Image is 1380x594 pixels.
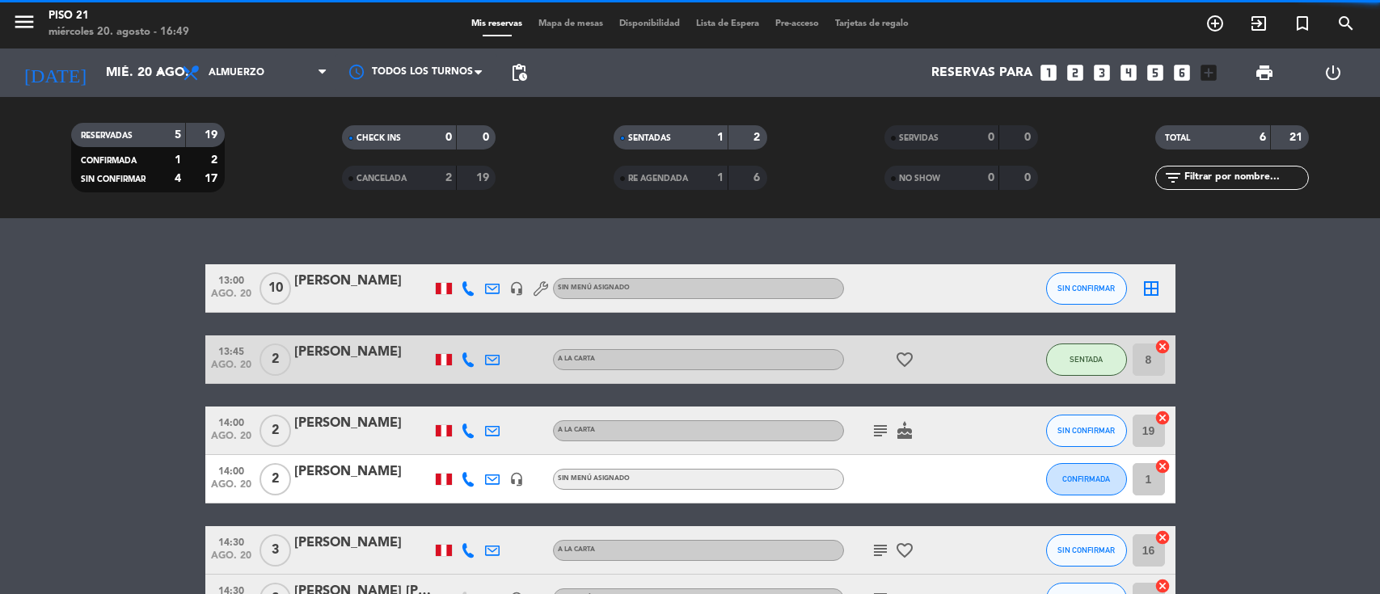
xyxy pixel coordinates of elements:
[209,67,264,78] span: Almuerzo
[1299,48,1368,97] div: LOG OUT
[294,413,432,434] div: [PERSON_NAME]
[899,175,940,183] span: NO SHOW
[211,461,251,479] span: 14:00
[12,55,98,91] i: [DATE]
[211,532,251,550] span: 14:30
[211,550,251,569] span: ago. 20
[1046,272,1127,305] button: SIN CONFIRMAR
[530,19,611,28] span: Mapa de mesas
[1091,62,1112,83] i: looks_3
[1062,474,1110,483] span: CONFIRMADA
[49,24,189,40] div: miércoles 20. agosto - 16:49
[1154,578,1171,594] i: cancel
[628,134,671,142] span: SENTADAS
[717,132,724,143] strong: 1
[509,281,524,296] i: headset_mic
[827,19,917,28] span: Tarjetas de regalo
[509,472,524,487] i: headset_mic
[931,65,1032,81] span: Reservas para
[1249,14,1268,33] i: exit_to_app
[1255,63,1274,82] span: print
[895,541,914,560] i: favorite_border
[483,132,492,143] strong: 0
[445,172,452,183] strong: 2
[1046,343,1127,376] button: SENTADA
[294,271,432,292] div: [PERSON_NAME]
[463,19,530,28] span: Mis reservas
[260,534,291,567] span: 3
[1024,172,1034,183] strong: 0
[211,479,251,498] span: ago. 20
[558,356,595,362] span: A la Carta
[1293,14,1312,33] i: turned_in_not
[1183,169,1308,187] input: Filtrar por nombre...
[1163,168,1183,187] i: filter_list
[205,129,221,141] strong: 19
[12,10,36,40] button: menu
[1024,132,1034,143] strong: 0
[1065,62,1086,83] i: looks_two
[175,129,181,141] strong: 5
[1070,355,1103,364] span: SENTADA
[1046,534,1127,567] button: SIN CONFIRMAR
[211,431,251,449] span: ago. 20
[1057,426,1115,435] span: SIN CONFIRMAR
[1118,62,1139,83] i: looks_4
[1057,546,1115,554] span: SIN CONFIRMAR
[1336,14,1356,33] i: search
[81,157,137,165] span: CONFIRMADA
[558,546,595,553] span: A la Carta
[1154,529,1171,546] i: cancel
[753,132,763,143] strong: 2
[1038,62,1059,83] i: looks_one
[357,175,407,183] span: CANCELADA
[260,343,291,376] span: 2
[260,272,291,305] span: 10
[509,63,529,82] span: pending_actions
[1046,415,1127,447] button: SIN CONFIRMAR
[871,541,890,560] i: subject
[211,270,251,289] span: 13:00
[1323,63,1343,82] i: power_settings_new
[294,461,432,482] div: [PERSON_NAME]
[12,10,36,34] i: menu
[871,421,890,440] i: subject
[205,173,221,184] strong: 17
[558,475,630,482] span: Sin menú asignado
[260,463,291,495] span: 2
[1142,279,1161,298] i: border_all
[717,172,724,183] strong: 1
[1171,62,1192,83] i: looks_6
[767,19,827,28] span: Pre-acceso
[1205,14,1225,33] i: add_circle_outline
[895,350,914,369] i: favorite_border
[558,427,595,433] span: A la Carta
[1154,339,1171,355] i: cancel
[294,533,432,554] div: [PERSON_NAME]
[1154,410,1171,426] i: cancel
[1289,132,1306,143] strong: 21
[175,154,181,166] strong: 1
[1198,62,1219,83] i: add_box
[1057,284,1115,293] span: SIN CONFIRMAR
[294,342,432,363] div: [PERSON_NAME]
[1145,62,1166,83] i: looks_5
[49,8,189,24] div: Piso 21
[81,175,146,183] span: SIN CONFIRMAR
[1165,134,1190,142] span: TOTAL
[988,172,994,183] strong: 0
[988,132,994,143] strong: 0
[211,154,221,166] strong: 2
[357,134,401,142] span: CHECK INS
[1046,463,1127,495] button: CONFIRMADA
[476,172,492,183] strong: 19
[1260,132,1266,143] strong: 6
[260,415,291,447] span: 2
[175,173,181,184] strong: 4
[611,19,688,28] span: Disponibilidad
[211,341,251,360] span: 13:45
[558,284,630,291] span: Sin menú asignado
[688,19,767,28] span: Lista de Espera
[211,412,251,431] span: 14:00
[1154,458,1171,474] i: cancel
